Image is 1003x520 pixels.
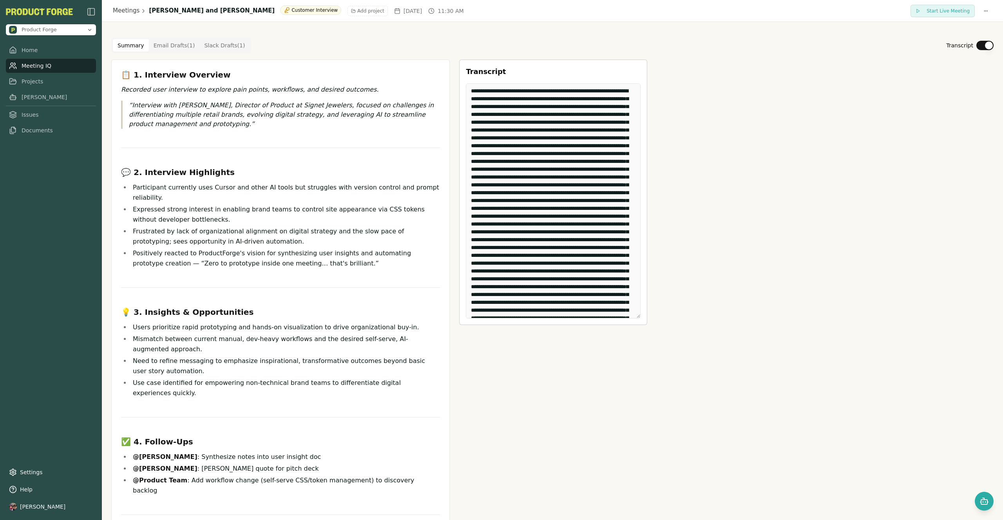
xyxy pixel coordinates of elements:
strong: @[PERSON_NAME] [133,453,197,460]
button: Summary [113,39,149,52]
span: Start Live Meeting [927,8,970,14]
img: Product Forge [6,8,73,15]
img: sidebar [87,7,96,16]
span: Product Forge [22,26,57,33]
span: Add project [357,8,384,14]
strong: @[PERSON_NAME] [133,465,197,472]
li: : Add workflow change (self-serve CSS/token management) to discovery backlog [130,475,440,496]
button: [PERSON_NAME] [6,500,96,514]
a: Projects [6,74,96,88]
h3: 💡 3. Insights & Opportunities [121,307,440,318]
h3: Transcript [466,66,641,77]
img: profile [9,503,17,511]
li: : Synthesize notes into user insight doc [130,452,440,462]
button: Open chat [975,492,994,511]
span: [DATE] [404,7,422,15]
li: Positively reacted to ProductForge's vision for synthesizing user insights and automating prototy... [130,248,440,269]
li: Expressed strong interest in enabling brand teams to control site appearance via CSS tokens witho... [130,204,440,225]
button: Help [6,482,96,497]
a: Meetings [113,6,139,15]
img: Product Forge [9,26,17,34]
a: Documents [6,123,96,137]
a: Home [6,43,96,57]
h3: ✅ 4. Follow-Ups [121,436,440,447]
button: Open organization switcher [6,24,96,35]
button: Add project [348,6,388,16]
a: [PERSON_NAME] [6,90,96,104]
label: Transcript [946,42,973,49]
p: Interview with [PERSON_NAME], Director of Product at Signet Jewelers, focused on challenges in di... [129,101,440,129]
button: Start Live Meeting [911,5,975,17]
li: Use case identified for empowering non-technical brand teams to differentiate digital experiences... [130,378,440,398]
strong: @Product Team [133,477,187,484]
a: Settings [6,465,96,479]
h3: 📋 1. Interview Overview [121,69,440,80]
div: Customer Interview [280,5,341,15]
li: Participant currently uses Cursor and other AI tools but struggles with version control and promp... [130,182,440,203]
li: Mismatch between current manual, dev-heavy workflows and the desired self-serve, AI-augmented app... [130,334,440,354]
h1: [PERSON_NAME] and [PERSON_NAME] [149,6,275,15]
h3: 💬 2. Interview Highlights [121,167,440,178]
a: Meeting IQ [6,59,96,73]
button: Slack Drafts ( 1 ) [199,39,250,52]
li: Users prioritize rapid prototyping and hands-on visualization to drive organizational buy-in. [130,322,440,332]
span: 11:30 AM [438,7,463,15]
em: Recorded user interview to explore pain points, workflows, and desired outcomes. [121,86,378,93]
li: : [PERSON_NAME] quote for pitch deck [130,464,440,474]
li: Frustrated by lack of organizational alignment on digital strategy and the slow pace of prototypi... [130,226,440,247]
button: Email Drafts ( 1 ) [149,39,200,52]
a: Issues [6,108,96,122]
li: Need to refine messaging to emphasize inspirational, transformative outcomes beyond basic user st... [130,356,440,376]
button: PF-Logo [6,8,73,15]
